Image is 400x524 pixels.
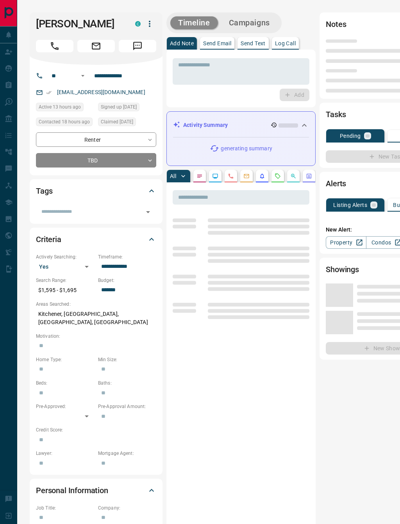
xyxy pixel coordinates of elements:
[36,153,156,168] div: TBD
[221,144,272,153] p: generating summary
[39,103,81,111] span: Active 13 hours ago
[221,16,278,29] button: Campaigns
[36,182,156,200] div: Tags
[170,41,194,46] p: Add Note
[36,260,94,273] div: Yes
[98,253,156,260] p: Timeframe:
[333,202,367,208] p: Listing Alerts
[36,40,73,52] span: Call
[228,173,234,179] svg: Calls
[203,41,231,46] p: Send Email
[183,121,228,129] p: Activity Summary
[98,356,156,363] p: Min Size:
[57,89,145,95] a: [EMAIL_ADDRESS][DOMAIN_NAME]
[36,253,94,260] p: Actively Searching:
[36,380,94,387] p: Beds:
[143,207,154,217] button: Open
[340,133,361,139] p: Pending
[212,173,218,179] svg: Lead Browsing Activity
[326,18,346,30] h2: Notes
[36,185,52,197] h2: Tags
[98,277,156,284] p: Budget:
[290,173,296,179] svg: Opportunities
[36,481,156,500] div: Personal Information
[36,426,156,433] p: Credit Score:
[36,356,94,363] p: Home Type:
[36,308,156,329] p: Kitchener, [GEOGRAPHIC_DATA], [GEOGRAPHIC_DATA], [GEOGRAPHIC_DATA]
[36,333,156,340] p: Motivation:
[101,118,133,126] span: Claimed [DATE]
[135,21,141,27] div: condos.ca
[78,71,87,80] button: Open
[243,173,250,179] svg: Emails
[36,230,156,249] div: Criteria
[101,103,137,111] span: Signed up [DATE]
[36,301,156,308] p: Areas Searched:
[98,103,156,114] div: Sun Mar 17 2024
[36,233,61,246] h2: Criteria
[196,173,203,179] svg: Notes
[326,108,346,121] h2: Tasks
[98,380,156,387] p: Baths:
[170,173,176,179] p: All
[275,173,281,179] svg: Requests
[173,118,309,132] div: Activity Summary
[36,103,94,114] div: Tue Oct 14 2025
[36,484,108,497] h2: Personal Information
[326,263,359,276] h2: Showings
[275,41,296,46] p: Log Call
[98,118,156,128] div: Sat Oct 11 2025
[36,18,123,30] h1: [PERSON_NAME]
[306,173,312,179] svg: Agent Actions
[36,504,94,512] p: Job Title:
[36,277,94,284] p: Search Range:
[259,173,265,179] svg: Listing Alerts
[241,41,266,46] p: Send Text
[119,40,156,52] span: Message
[170,16,218,29] button: Timeline
[36,284,94,297] p: $1,595 - $1,695
[36,132,156,147] div: Renter
[98,450,156,457] p: Mortgage Agent:
[98,504,156,512] p: Company:
[39,118,90,126] span: Contacted 18 hours ago
[46,90,52,95] svg: Email Verified
[36,450,94,457] p: Lawyer:
[98,403,156,410] p: Pre-Approval Amount:
[77,40,115,52] span: Email
[36,403,94,410] p: Pre-Approved:
[326,236,366,249] a: Property
[36,118,94,128] div: Tue Oct 14 2025
[326,177,346,190] h2: Alerts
